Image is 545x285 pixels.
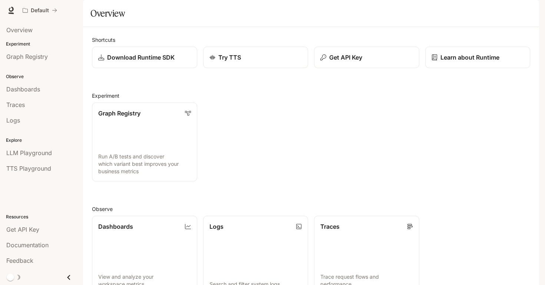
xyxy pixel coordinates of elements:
p: Learn about Runtime [440,53,499,62]
p: Logs [209,222,224,231]
h2: Shortcuts [92,36,530,44]
p: Traces [320,222,340,231]
h2: Observe [92,205,530,213]
a: Learn about Runtime [425,47,531,68]
h1: Overview [90,6,125,21]
h2: Experiment [92,92,530,100]
p: Download Runtime SDK [107,53,175,62]
a: Try TTS [203,47,308,68]
p: Get API Key [329,53,362,62]
p: Graph Registry [98,109,141,118]
a: Graph RegistryRun A/B tests and discover which variant best improves your business metrics [92,103,197,181]
p: Default [31,7,49,14]
p: Try TTS [218,53,241,62]
p: Dashboards [98,222,133,231]
button: Get API Key [314,47,419,68]
p: Run A/B tests and discover which variant best improves your business metrics [98,153,191,175]
button: All workspaces [19,3,60,18]
a: Download Runtime SDK [92,47,197,68]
